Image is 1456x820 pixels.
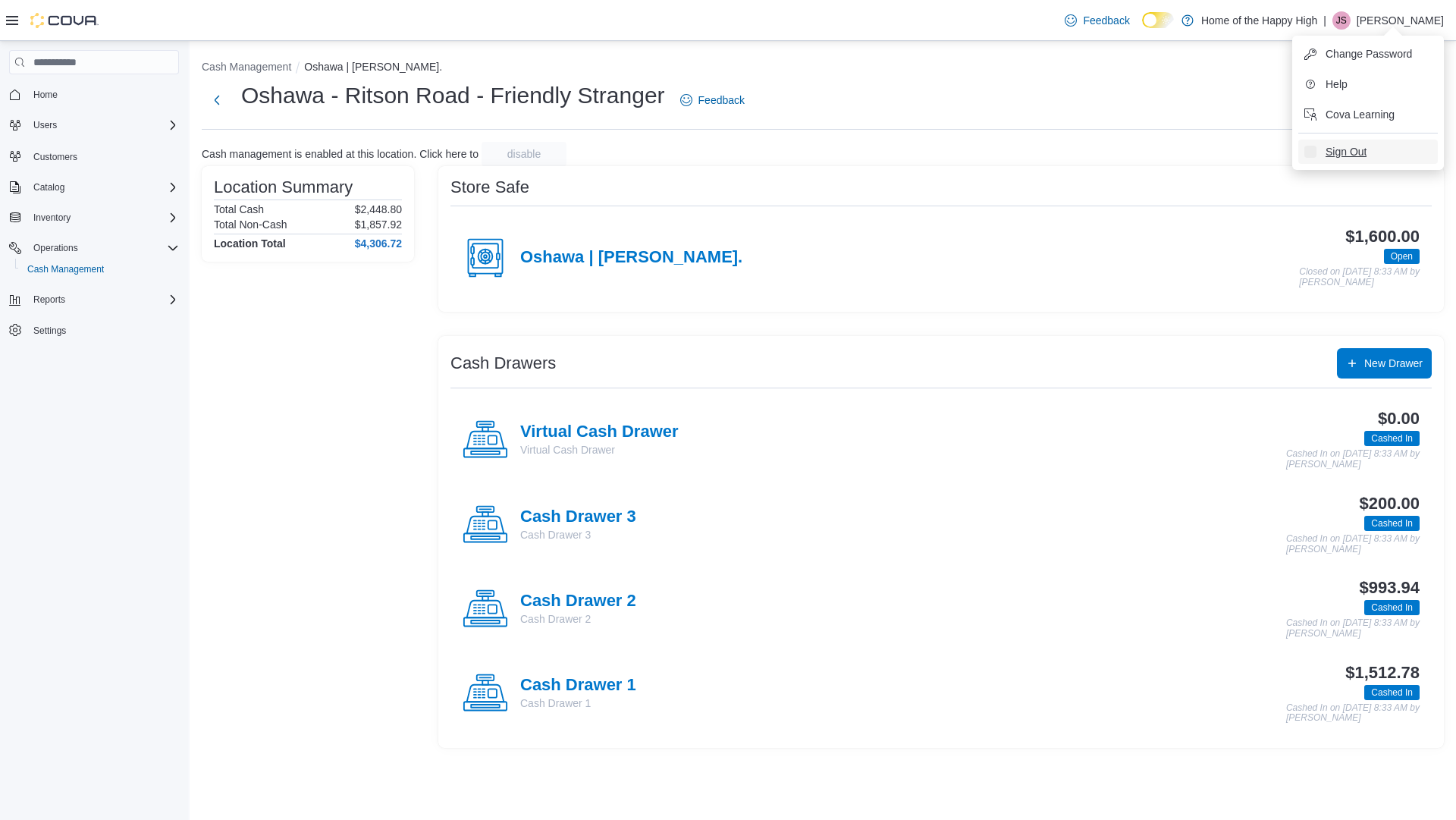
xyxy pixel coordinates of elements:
[214,203,264,215] h6: Total Cash
[1298,72,1438,96] button: Help
[1286,703,1420,724] p: Cashed In on [DATE] 8:33 AM by [PERSON_NAME]
[355,218,402,231] p: $1,857.92
[1083,13,1129,28] span: Feedback
[202,59,1444,77] nav: An example of EuiBreadcrumbs
[3,177,185,198] button: Catalog
[21,260,179,278] span: Cash Management
[27,239,179,257] span: Operations
[1299,267,1420,287] p: Closed on [DATE] 8:33 AM by [PERSON_NAME]
[3,207,185,228] button: Inventory
[27,146,179,165] span: Customers
[482,142,566,166] button: disable
[1142,12,1174,28] input: Dark Mode
[1326,107,1395,122] span: Cova Learning
[520,676,636,696] h4: Cash Drawer 1
[27,291,179,309] span: Reports
[520,611,636,627] p: Cash Drawer 2
[33,119,57,131] span: Users
[1323,11,1326,30] p: |
[33,151,77,163] span: Customers
[1364,600,1420,615] span: Cashed In
[33,242,78,254] span: Operations
[27,85,179,104] span: Home
[520,442,679,457] p: Virtual Cash Drawer
[1337,348,1432,379] button: New Drawer
[15,259,185,280] button: Cash Management
[520,592,636,611] h4: Cash Drawer 2
[674,85,751,115] a: Feedback
[214,178,353,196] h3: Location Summary
[202,61,291,73] button: Cash Management
[241,80,665,111] h1: Oshawa - Ritson Road - Friendly Stranger
[520,527,636,542] p: Cash Drawer 3
[27,148,83,166] a: Customers
[507,146,541,162] span: disable
[27,239,84,257] button: Operations
[202,148,479,160] p: Cash management is enabled at this location. Click here to
[520,248,742,268] h4: Oshawa | [PERSON_NAME].
[1326,46,1412,61] span: Change Password
[27,209,77,227] button: Inventory
[1286,534,1420,555] p: Cashed In on [DATE] 8:33 AM by [PERSON_NAME]
[27,178,71,196] button: Catalog
[33,181,64,193] span: Catalog
[33,325,66,337] span: Settings
[27,116,63,134] button: Users
[1201,11,1317,30] p: Home of the Happy High
[1364,516,1420,531] span: Cashed In
[27,116,179,134] span: Users
[27,86,64,104] a: Home
[214,237,286,250] h4: Location Total
[3,83,185,105] button: Home
[202,85,232,115] button: Next
[27,263,104,275] span: Cash Management
[1364,685,1420,700] span: Cashed In
[1371,517,1413,530] span: Cashed In
[1286,618,1420,639] p: Cashed In on [DATE] 8:33 AM by [PERSON_NAME]
[1059,5,1135,36] a: Feedback
[9,77,179,381] nav: Complex example
[3,237,185,259] button: Operations
[27,178,179,196] span: Catalog
[1364,431,1420,446] span: Cashed In
[1298,140,1438,164] button: Sign Out
[33,294,65,306] span: Reports
[520,423,679,442] h4: Virtual Cash Drawer
[1298,102,1438,127] button: Cova Learning
[3,115,185,136] button: Users
[450,354,556,372] h3: Cash Drawers
[1371,601,1413,614] span: Cashed In
[214,218,287,231] h6: Total Non-Cash
[1360,579,1420,597] h3: $993.94
[27,209,179,227] span: Inventory
[1332,11,1351,30] div: Jessica Sproul
[27,322,72,340] a: Settings
[1345,228,1420,246] h3: $1,600.00
[450,178,529,196] h3: Store Safe
[30,13,99,28] img: Cova
[27,291,71,309] button: Reports
[304,61,442,73] button: Oshawa | [PERSON_NAME].
[1336,11,1347,30] span: JS
[1360,495,1420,513] h3: $200.00
[3,289,185,310] button: Reports
[1391,250,1413,263] span: Open
[1345,664,1420,682] h3: $1,512.78
[33,89,58,101] span: Home
[355,237,402,250] h4: $4,306.72
[1384,249,1420,264] span: Open
[698,93,745,108] span: Feedback
[1286,449,1420,470] p: Cashed In on [DATE] 8:33 AM by [PERSON_NAME]
[355,203,402,215] p: $2,448.80
[1364,356,1423,371] span: New Drawer
[520,696,636,711] p: Cash Drawer 1
[3,319,185,341] button: Settings
[3,145,185,167] button: Customers
[1378,410,1420,428] h3: $0.00
[1298,42,1438,66] button: Change Password
[1326,77,1348,92] span: Help
[520,507,636,527] h4: Cash Drawer 3
[1326,144,1367,159] span: Sign Out
[21,260,110,278] a: Cash Management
